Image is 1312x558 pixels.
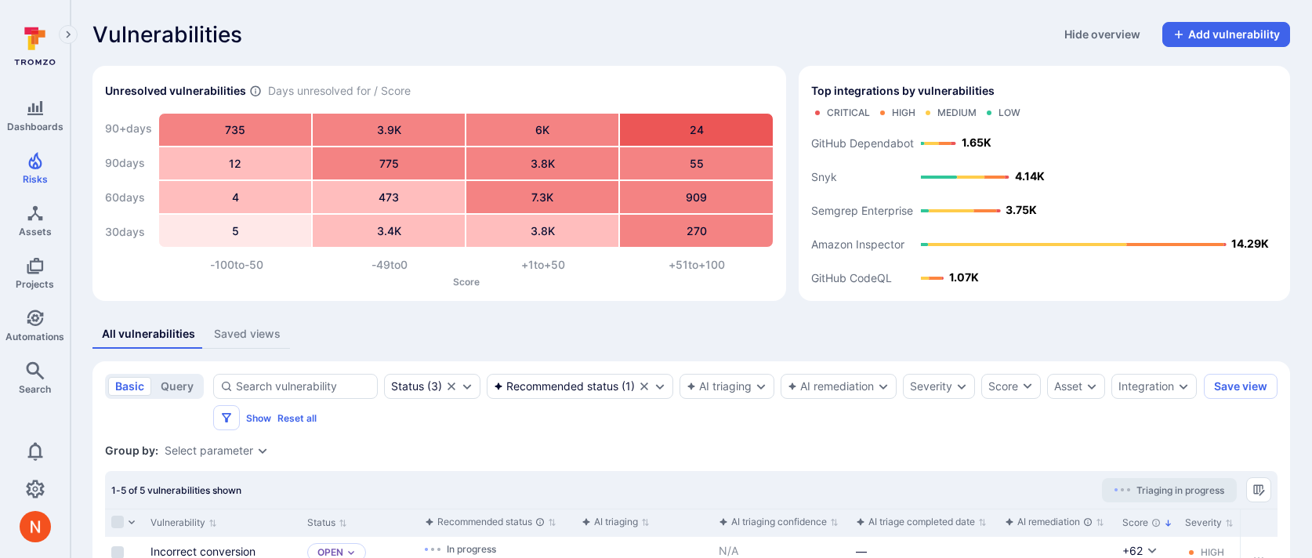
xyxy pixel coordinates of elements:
div: 909 [620,181,772,213]
span: Number of vulnerabilities in status ‘Open’ ‘Triaged’ and ‘In process’ divided by score and scanne... [249,83,262,100]
button: Sort by Vulnerability [150,516,217,529]
div: In progress [425,543,569,555]
div: Saved views [214,326,281,342]
div: 3.9K [313,114,465,146]
button: query [154,377,201,396]
div: 90+ days [105,113,152,144]
button: Sort by function(){return k.createElement(dN.A,{direction:"row",alignItems:"center",gap:4},k.crea... [856,516,987,528]
button: Integration [1118,380,1174,393]
button: Sort by function(){return k.createElement(dN.A,{direction:"row",alignItems:"center",gap:4},k.crea... [425,516,556,528]
button: Show [246,412,271,424]
button: Asset [1054,380,1082,393]
span: Vulnerabilities [92,22,242,47]
div: All vulnerabilities [102,326,195,342]
button: Sort by Status [307,516,347,529]
button: Severity [910,380,952,393]
div: AI triage completed date [856,514,975,530]
span: Triaging in progress [1136,484,1224,496]
input: Search vulnerability [236,379,371,394]
div: Recommended status [425,514,545,530]
div: +51 to +100 [620,257,774,273]
div: 24 [620,114,772,146]
text: 1.65K [962,136,991,149]
button: Clear selection [638,380,651,393]
button: Manage columns [1246,477,1271,502]
button: Sort by function(){return k.createElement(dN.A,{direction:"row",alignItems:"center",gap:4},k.crea... [582,516,650,528]
div: The vulnerability score is based on the parameters defined in the settings [1151,518,1161,527]
div: 3.8K [466,147,618,179]
div: -49 to 0 [314,257,467,273]
button: Recommended status(1) [494,380,635,393]
text: 3.75K [1006,203,1037,216]
text: Semgrep Enterprise [811,204,913,218]
button: Filters [213,405,240,430]
button: Expand dropdown [461,380,473,393]
span: Automations [5,331,64,342]
text: 1.07K [949,270,979,284]
span: Days unresolved for / Score [268,83,411,100]
span: Select all rows [111,516,124,528]
img: ACg8ocIprwjrgDQnDsNSk9Ghn5p5-B8DpAKWoJ5Gi9syOE4K59tr4Q=s96-c [20,511,51,542]
div: 775 [313,147,465,179]
button: Clear selection [445,380,458,393]
button: Expand dropdown [654,380,666,393]
button: AI triaging [687,380,752,393]
div: 735 [159,114,311,146]
div: ( 3 ) [391,380,442,393]
text: GitHub CodeQL [811,271,892,284]
div: grouping parameters [165,444,269,457]
button: Add vulnerability [1162,22,1290,47]
div: High [892,107,915,119]
text: GitHub Dependabot [811,136,914,150]
div: 5 [159,215,311,247]
button: Hide overview [1055,22,1150,47]
i: Expand navigation menu [63,28,74,42]
span: Assets [19,226,52,237]
text: 14.29K [1231,237,1269,250]
span: Search [19,383,51,395]
button: Expand dropdown [1177,380,1190,393]
div: assets tabs [92,320,1290,349]
button: Expand dropdown [877,380,890,393]
div: Low [998,107,1020,119]
span: Dashboards [7,121,63,132]
text: 4.14K [1015,169,1045,183]
button: Sort by function(){return k.createElement(dN.A,{direction:"row",alignItems:"center",gap:4},k.crea... [719,516,839,528]
button: Expand dropdown [346,548,356,557]
div: Status [391,380,424,393]
img: Loading... [1114,488,1130,491]
img: Loading... [425,548,440,551]
div: Top integrations by vulnerabilities [799,66,1290,301]
button: Sort by Score [1122,516,1172,529]
div: 3.4K [313,215,465,247]
div: Medium [937,107,977,119]
div: AI remediation [1005,514,1093,530]
div: Neeren Patki [20,511,51,542]
div: 90 days [105,147,152,179]
button: Status(3) [391,380,442,393]
div: AI triaging [582,514,638,530]
span: 1-5 of 5 vulnerabilities shown [111,484,241,496]
span: Risks [23,173,48,185]
div: +1 to +50 [466,257,620,273]
p: Score [160,276,774,288]
div: Recommended status [494,380,618,393]
div: ( 1 ) [494,380,635,393]
button: Expand dropdown [1085,380,1098,393]
button: Save view [1204,374,1278,399]
button: Sort by function(){return k.createElement(dN.A,{direction:"row",alignItems:"center",gap:4},k.crea... [1005,516,1104,528]
div: 3.8K [466,215,618,247]
p: Sorted by: Highest first [1164,515,1172,531]
div: Critical [827,107,870,119]
button: Select parameter [165,444,253,457]
div: 270 [620,215,772,247]
text: Snyk [811,170,837,183]
span: Group by: [105,443,158,458]
button: basic [108,377,151,396]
